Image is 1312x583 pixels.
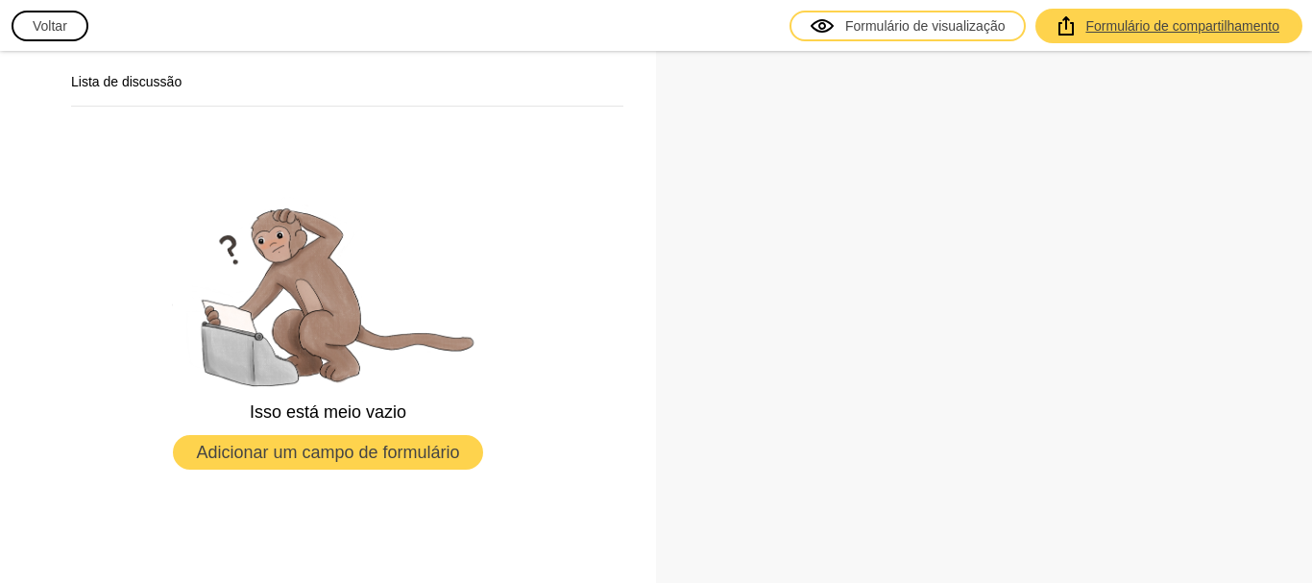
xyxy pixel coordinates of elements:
[1037,11,1300,41] a: Formulário de compartilhamento
[156,194,501,389] img: empty.png
[33,18,67,34] font: Voltar
[250,402,406,422] font: Isso está meio vazio
[790,11,1027,41] a: Formulário de visualização
[1085,18,1279,34] font: Formulário de compartilhamento
[12,11,88,41] button: Voltar
[845,18,1006,34] font: Formulário de visualização
[196,443,459,462] font: Adicionar um campo de formulário
[173,435,482,470] button: Adicionar um campo de formulário
[71,74,182,89] font: Lista de discussão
